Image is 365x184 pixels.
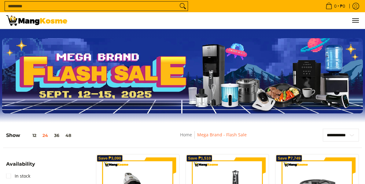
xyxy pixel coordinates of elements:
span: Save ₱3,090 [98,156,121,160]
nav: Breadcrumbs [138,131,289,145]
span: Availability [6,162,35,167]
ul: Customer Navigation [73,12,359,29]
span: ₱0 [339,4,346,8]
button: 12 [20,133,39,138]
button: Menu [352,12,359,29]
button: 36 [51,133,62,138]
a: Mega Brand - Flash Sale [197,132,247,138]
img: MANG KOSME MEGA BRAND FLASH SALE: September 12-15, 2025 l Mang Kosme [6,15,67,26]
summary: Open [6,162,35,171]
a: Home [180,132,192,138]
button: 24 [39,133,51,138]
span: • [324,3,347,9]
span: Save ₱1,510 [188,156,211,160]
nav: Main Menu [73,12,359,29]
h5: Show [6,132,74,138]
button: 48 [62,133,74,138]
a: In stock [6,171,30,181]
span: Save ₱7,749 [278,156,300,160]
button: Search [178,2,188,11]
span: 0 [333,4,337,8]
